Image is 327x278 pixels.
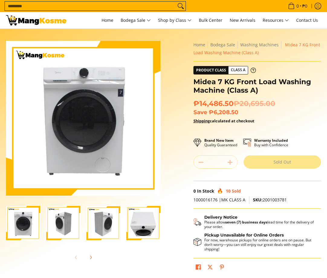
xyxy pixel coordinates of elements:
span: 0 [296,4,300,8]
span: ₱6,208.50 [209,109,238,116]
span: 0 [193,188,196,194]
span: Contact Us [296,17,318,23]
a: Washing Machines [240,42,279,48]
img: Midea 7 KG Front Load Washing Machine (Class A)-4 [126,206,160,240]
a: Home [99,12,116,28]
a: New Arrivals [227,12,258,28]
span: Class A [228,66,248,74]
strong: seven (7) business days [225,220,267,225]
p: Please allow lead time for the delivery of your order. [204,220,315,229]
button: Shipping & Delivery [193,215,315,229]
span: 1000016176 |MK CLASS A [193,197,245,203]
a: Bodega Sale [118,12,154,28]
span: Resources [263,17,289,24]
strong: calculated at checkout [193,118,254,124]
strong: Pickup Unavailable for Online Orders [204,233,284,237]
span: Product Class [194,66,228,74]
span: Midea 7 KG Front Load Washing Machine (Class A) [193,42,320,55]
span: Save [193,109,207,116]
a: Resources [260,12,292,28]
strong: Delivery Notice [204,215,238,220]
a: Contact Us [293,12,321,28]
span: In Stock [197,188,214,194]
p: Quality Guaranteed [204,138,237,147]
span: New Arrivals [230,17,255,23]
nav: Main Menu [73,12,321,28]
span: Sold [232,188,241,194]
span: SKU: [253,197,263,203]
img: Midea 7 KG Front Load Washing Machine (Class A) | Mang Kosme [6,15,66,25]
strong: Brand New Item [204,138,234,143]
img: Midea 7 KG Front Load Washing Machine (Class A)-1 [6,206,40,240]
span: Shop by Class [158,17,192,24]
span: 10 [226,188,231,194]
a: Home [193,42,205,48]
nav: Breadcrumbs [193,41,321,57]
span: Bodega Sale [121,17,151,24]
h1: Midea 7 KG Front Load Washing Machine (Class A) [193,78,321,95]
img: Midea 7 KG Front Load Washing Machine (Class A)-2 [46,206,80,240]
button: Search [176,2,186,11]
a: Bulk Center [196,12,225,28]
span: Home [102,17,113,23]
a: Shipping [193,118,210,124]
span: • [286,3,309,9]
span: Bulk Center [199,17,222,23]
a: Shop by Class [155,12,195,28]
p: Buy with Confidence [254,138,288,147]
a: Pin on Pinterest [218,263,226,273]
a: Post on X [206,263,214,273]
img: Midea 7 KG Front Load Washing Machine (Class A) [6,41,160,196]
button: Next [84,251,97,264]
p: For now, warehouse pickups for online orders are on pause. But don’t worry—you can still enjoy ou... [204,238,315,251]
img: Midea 7 KG Front Load Washing Machine (Class A)-3 [86,206,121,240]
span: ₱14,486.50 [193,99,275,108]
span: 2001003781 [253,197,287,203]
del: ₱20,695.00 [234,99,275,108]
strong: Warranty Included [254,138,288,143]
a: Share on Facebook [194,263,202,273]
a: Product Class Class A [193,66,256,74]
a: Bodega Sale [210,42,235,48]
span: ₱0 [301,4,308,8]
